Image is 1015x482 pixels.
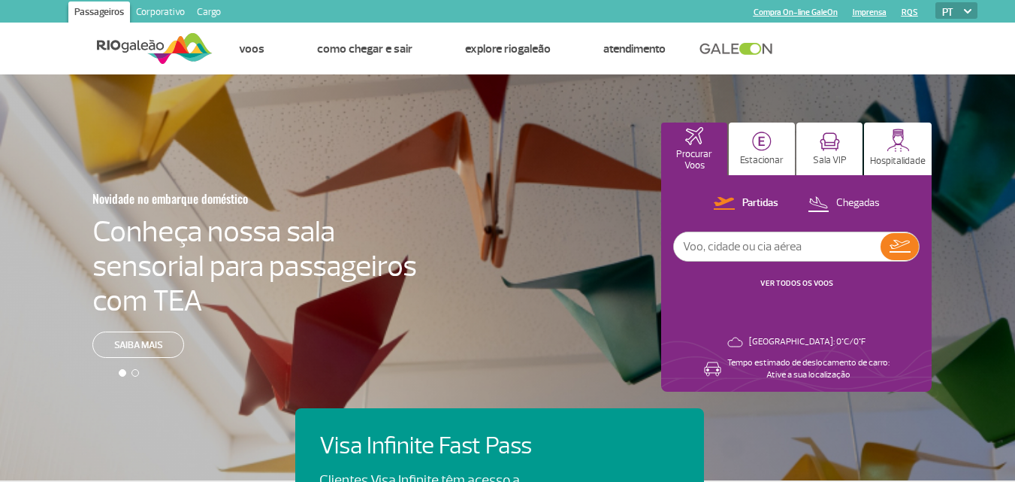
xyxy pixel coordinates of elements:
[864,123,932,175] button: Hospitalidade
[796,123,862,175] button: Sala VIP
[870,156,926,167] p: Hospitalidade
[820,132,840,151] img: vipRoom.svg
[756,277,838,290] button: VER TODOS OS VOOS
[661,123,727,175] button: Procurar Voos
[669,149,720,171] p: Procurar Voos
[727,357,890,381] p: Tempo estimado de deslocamento de carro: Ative a sua localização
[92,332,184,358] a: Saiba mais
[239,41,264,56] a: Voos
[754,8,838,17] a: Compra On-line GaleOn
[92,214,417,318] h4: Conheça nossa sala sensorial para passageiros com TEA
[742,196,778,211] p: Partidas
[317,41,412,56] a: Como chegar e sair
[191,2,227,26] a: Cargo
[729,123,795,175] button: Estacionar
[92,183,343,214] h3: Novidade no embarque doméstico
[685,127,703,145] img: airplaneHomeActive.svg
[749,336,865,348] p: [GEOGRAPHIC_DATA]: 0°C/0°F
[709,194,783,214] button: Partidas
[813,155,847,166] p: Sala VIP
[803,194,884,214] button: Chegadas
[68,2,130,26] a: Passageiros
[836,196,880,211] p: Chegadas
[760,278,833,288] a: VER TODOS OS VOOS
[130,2,191,26] a: Corporativo
[465,41,551,56] a: Explore RIOgaleão
[752,132,772,151] img: carParkingHome.svg
[887,129,910,152] img: hospitality.svg
[674,232,881,261] input: Voo, cidade ou cia aérea
[603,41,666,56] a: Atendimento
[853,8,887,17] a: Imprensa
[319,432,558,460] h4: Visa Infinite Fast Pass
[740,155,784,166] p: Estacionar
[902,8,918,17] a: RQS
